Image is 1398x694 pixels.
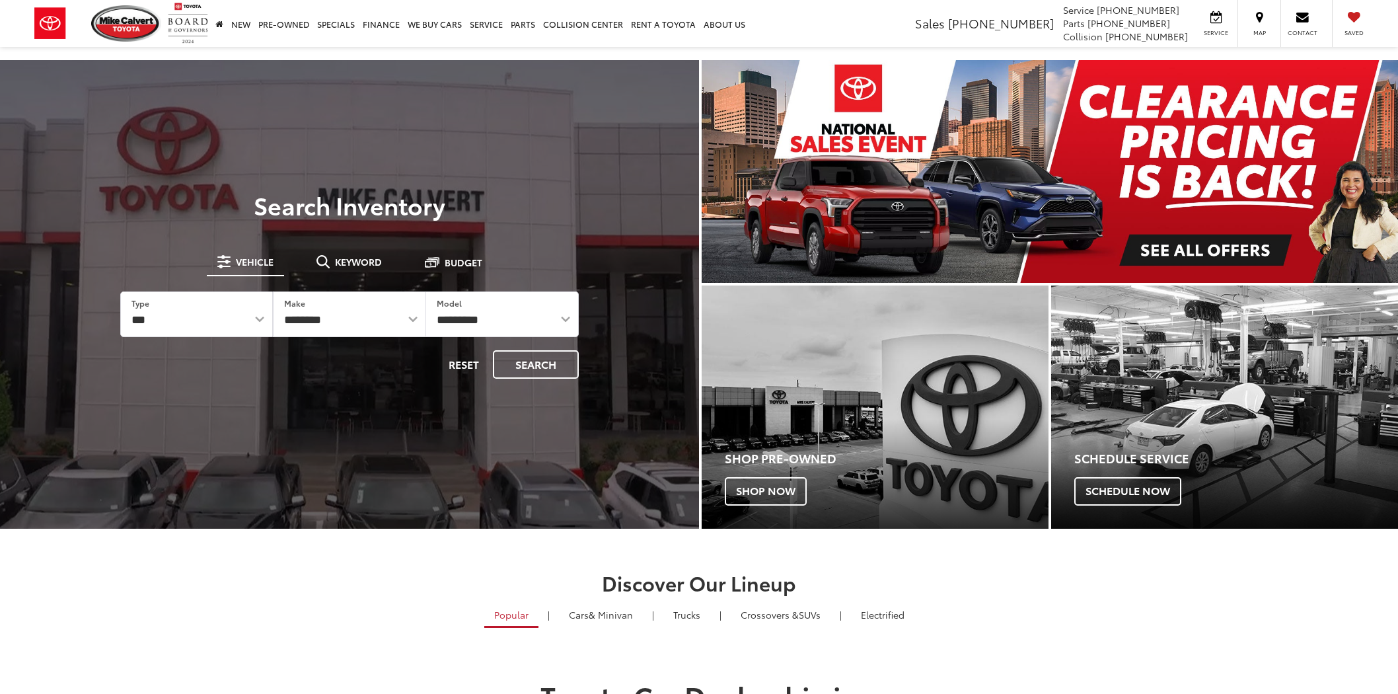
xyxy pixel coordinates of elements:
[1097,3,1179,17] span: [PHONE_NUMBER]
[702,60,1398,283] img: Clearance Pricing Is Back
[437,350,490,379] button: Reset
[1074,477,1181,505] span: Schedule Now
[702,286,1048,529] div: Toyota
[716,608,725,621] li: |
[1051,286,1398,529] div: Toyota
[1201,28,1231,37] span: Service
[1051,286,1398,529] a: Schedule Service Schedule Now
[131,297,149,309] label: Type
[836,608,845,621] li: |
[1288,28,1317,37] span: Contact
[663,603,710,626] a: Trucks
[1339,28,1368,37] span: Saved
[1063,17,1085,30] span: Parts
[236,257,274,266] span: Vehicle
[851,603,914,626] a: Electrified
[335,257,382,266] span: Keyword
[1245,28,1274,37] span: Map
[915,15,945,32] span: Sales
[725,477,807,505] span: Shop Now
[589,608,633,621] span: & Minivan
[544,608,553,621] li: |
[731,603,830,626] a: SUVs
[948,15,1054,32] span: [PHONE_NUMBER]
[233,572,1165,594] h2: Discover Our Lineup
[1087,17,1170,30] span: [PHONE_NUMBER]
[702,286,1048,529] a: Shop Pre-Owned Shop Now
[445,258,482,267] span: Budget
[1105,30,1188,43] span: [PHONE_NUMBER]
[649,608,657,621] li: |
[702,60,1398,283] div: carousel slide number 1 of 1
[91,5,161,42] img: Mike Calvert Toyota
[284,297,305,309] label: Make
[437,297,462,309] label: Model
[702,60,1398,283] section: Carousel section with vehicle pictures - may contain disclaimers.
[484,603,538,628] a: Popular
[559,603,643,626] a: Cars
[1063,30,1103,43] span: Collision
[55,192,644,218] h3: Search Inventory
[493,350,579,379] button: Search
[725,452,1048,465] h4: Shop Pre-Owned
[1074,452,1398,465] h4: Schedule Service
[741,608,799,621] span: Crossovers &
[1063,3,1094,17] span: Service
